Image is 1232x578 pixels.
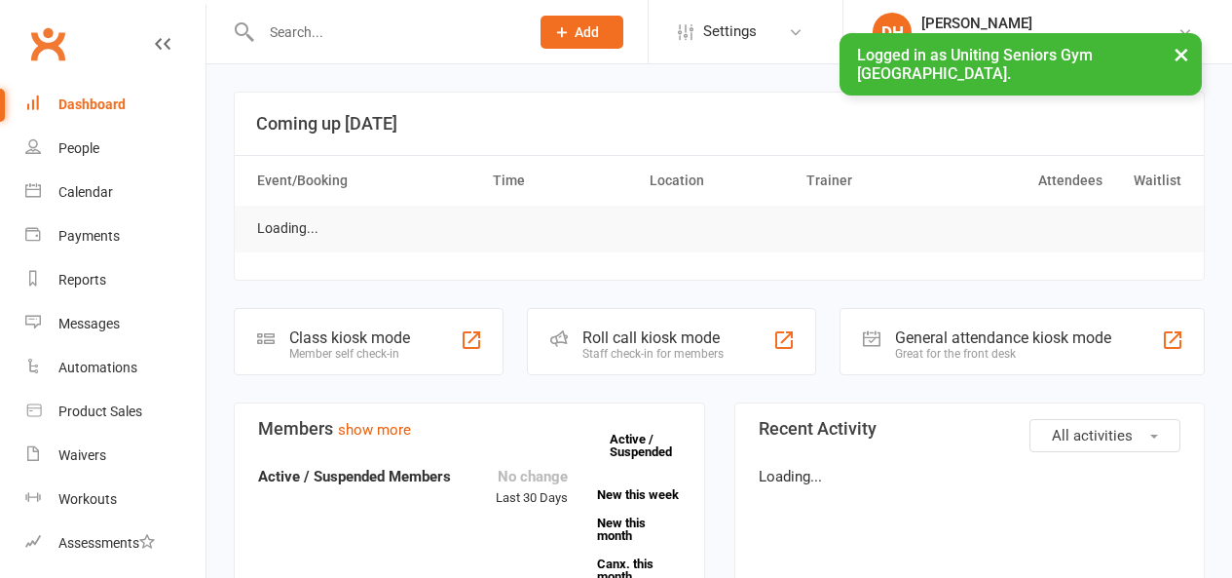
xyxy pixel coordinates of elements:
[895,328,1111,347] div: General attendance kiosk mode
[58,404,142,419] div: Product Sales
[338,421,411,439] a: show more
[541,16,623,49] button: Add
[23,19,72,68] a: Clubworx
[703,10,757,54] span: Settings
[258,419,681,439] h3: Members
[58,491,117,507] div: Workouts
[255,19,515,46] input: Search...
[25,390,205,434] a: Product Sales
[759,419,1181,439] h3: Recent Activity
[496,465,568,509] div: Last 30 Days
[1111,156,1190,206] th: Waitlist
[248,156,484,206] th: Event/Booking
[25,127,205,171] a: People
[58,96,126,112] div: Dashboard
[58,272,106,288] div: Reports
[484,156,641,206] th: Time
[25,478,205,521] a: Workouts
[289,347,410,361] div: Member self check-in
[25,434,205,478] a: Waivers
[582,328,724,347] div: Roll call kiosk mode
[575,24,599,40] span: Add
[597,488,681,501] a: New this week
[1164,33,1199,75] button: ×
[582,347,724,361] div: Staff check-in for members
[258,468,451,485] strong: Active / Suspended Members
[58,316,120,331] div: Messages
[1052,427,1133,444] span: All activities
[641,156,798,206] th: Location
[496,465,568,488] div: No change
[921,32,1177,50] div: Uniting Seniors Gym [GEOGRAPHIC_DATA]
[58,535,155,551] div: Assessments
[58,360,137,375] div: Automations
[25,521,205,565] a: Assessments
[58,184,113,200] div: Calendar
[25,346,205,390] a: Automations
[25,214,205,258] a: Payments
[25,302,205,346] a: Messages
[25,258,205,302] a: Reports
[610,418,695,473] a: Active / Suspended
[798,156,954,206] th: Trainer
[895,347,1111,361] div: Great for the front desk
[289,328,410,347] div: Class kiosk mode
[248,206,327,251] td: Loading...
[597,517,681,542] a: New this month
[25,83,205,127] a: Dashboard
[873,13,912,52] div: DH
[58,140,99,156] div: People
[256,114,1182,134] h3: Coming up [DATE]
[58,447,106,463] div: Waivers
[759,465,1181,488] p: Loading...
[25,171,205,214] a: Calendar
[58,228,120,244] div: Payments
[954,156,1111,206] th: Attendees
[1029,419,1180,452] button: All activities
[857,46,1093,83] span: Logged in as Uniting Seniors Gym [GEOGRAPHIC_DATA].
[921,15,1177,32] div: [PERSON_NAME]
